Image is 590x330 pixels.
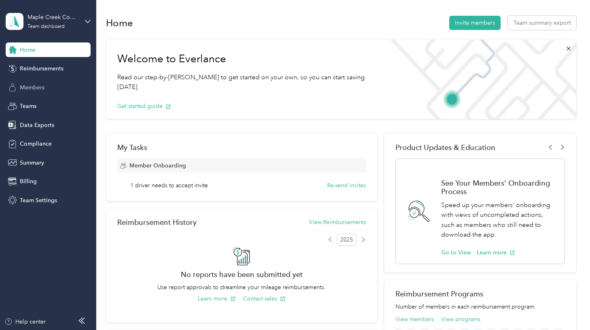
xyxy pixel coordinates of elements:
[117,218,197,226] h2: Reimbursement History
[337,234,356,246] span: 2025
[395,290,565,298] h2: Reimbursement Programs
[117,102,171,110] button: Get started guide
[198,294,236,303] button: Learn more
[27,13,78,21] div: Maple Creek Contracting
[117,53,370,66] h1: Welcome to Everlance
[20,64,63,73] span: Reimbursements
[117,283,366,292] p: Use report approvals to streamline your mileage reimbursements.
[441,315,480,324] button: View programs
[309,218,366,226] button: View Reimbursements
[382,40,576,119] img: Welcome to everlance
[327,181,366,190] button: Re-send invites
[129,161,186,170] span: Member Onboarding
[130,181,208,190] span: 1 driver needs to accept invite
[117,72,370,92] p: Read our step-by-[PERSON_NAME] to get started on your own, so you can start saving [DATE].
[441,248,471,257] button: Go to View
[20,121,54,129] span: Data Exports
[449,16,501,30] button: Invite members
[117,143,366,152] div: My Tasks
[117,270,366,279] h2: No reports have been submitted yet
[20,83,44,92] span: Members
[545,285,590,330] iframe: Everlance-gr Chat Button Frame
[20,102,36,110] span: Teams
[20,140,52,148] span: Compliance
[4,317,46,326] button: Help center
[27,24,65,29] div: Team dashboard
[395,315,434,324] button: View members
[441,179,556,196] h1: See Your Members' Onboarding Process
[20,177,37,186] span: Billing
[395,143,495,152] span: Product Updates & Education
[395,302,565,311] p: Number of members in each reimbursement program.
[20,196,57,205] span: Team Settings
[20,46,36,54] span: Home
[508,16,576,30] button: Team summary export
[20,159,44,167] span: Summary
[477,248,515,257] button: Learn more
[106,19,133,27] h1: Home
[243,294,285,303] button: Contact sales
[441,200,556,240] p: Speed up your members' onboarding with views of uncompleted actions, such as members who still ne...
